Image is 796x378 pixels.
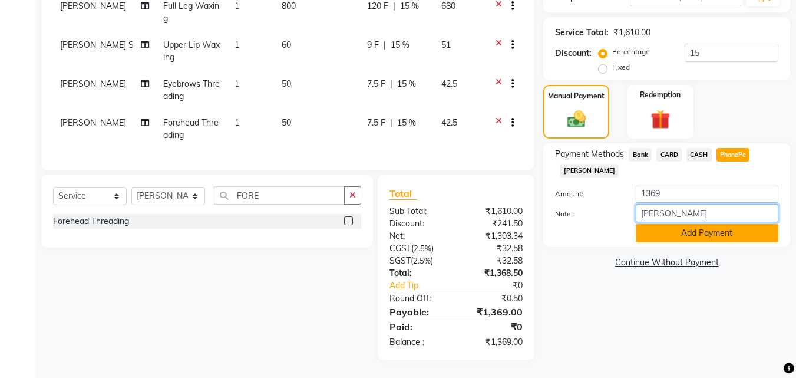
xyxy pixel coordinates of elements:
input: Search or Scan [214,186,345,205]
span: 7.5 F [367,117,385,129]
span: | [384,39,386,51]
div: Payable: [381,305,456,319]
div: ₹1,610.00 [613,27,650,39]
div: Balance : [381,336,456,349]
a: Add Tip [381,280,468,292]
span: 9 F [367,39,379,51]
span: [PERSON_NAME] [60,1,126,11]
div: ₹1,368.50 [456,267,531,280]
button: Add Payment [636,224,778,242]
label: Fixed [612,62,630,73]
label: Percentage [612,47,650,57]
span: 1 [234,117,239,128]
label: Amount: [546,189,626,199]
span: 1 [234,1,239,11]
div: ₹1,369.00 [456,305,531,319]
span: Eyebrows Threading [163,78,220,101]
span: | [390,78,392,90]
span: 2.5% [414,244,431,253]
span: [PERSON_NAME] S [60,40,134,50]
span: | [390,117,392,129]
span: Bank [629,148,652,162]
div: Service Total: [555,27,609,39]
div: Net: [381,230,456,242]
label: Redemption [640,90,681,100]
div: ₹1,610.00 [456,205,531,218]
span: 15 % [397,78,416,90]
div: ₹1,303.34 [456,230,531,242]
span: 1 [234,78,239,89]
span: 42.5 [441,117,457,128]
span: 51 [441,40,451,50]
div: Total: [381,267,456,280]
span: Upper Lip Waxing [163,40,220,63]
span: Total [389,188,417,200]
span: CGST [389,243,411,254]
span: [PERSON_NAME] [560,164,619,178]
span: 15 % [397,117,416,129]
span: 50 [282,117,291,128]
div: ₹0.50 [456,292,531,305]
span: 60 [282,40,291,50]
div: ₹241.50 [456,218,531,230]
div: Round Off: [381,292,456,305]
span: 50 [282,78,291,89]
span: [PERSON_NAME] [60,117,126,128]
span: CARD [656,148,682,162]
span: Forehead Threading [163,117,219,140]
span: 15 % [391,39,409,51]
span: 7.5 F [367,78,385,90]
img: _gift.svg [645,107,676,132]
span: CASH [686,148,712,162]
div: ₹1,369.00 [456,336,531,349]
div: ₹0 [469,280,532,292]
span: PhonePe [716,148,750,162]
span: Payment Methods [555,148,624,160]
div: ₹32.58 [456,255,531,267]
span: Full Leg Waxing [163,1,219,24]
span: SGST [389,255,411,266]
span: 800 [282,1,296,11]
span: [PERSON_NAME] [60,78,126,89]
img: _cash.svg [562,109,592,130]
input: Add Note [636,204,778,222]
label: Manual Payment [548,91,605,101]
span: 42.5 [441,78,457,89]
div: Discount: [381,218,456,230]
div: Discount: [555,47,592,60]
span: 680 [441,1,455,11]
div: Forehead Threading [53,215,129,228]
span: 2.5% [413,256,431,265]
div: ₹0 [456,320,531,334]
span: 1 [234,40,239,50]
div: Paid: [381,320,456,334]
input: Amount [636,185,778,203]
div: ( ) [381,255,456,267]
div: Sub Total: [381,205,456,218]
div: ₹32.58 [456,242,531,255]
div: ( ) [381,242,456,255]
label: Note: [546,209,626,219]
a: Continue Without Payment [546,257,788,269]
